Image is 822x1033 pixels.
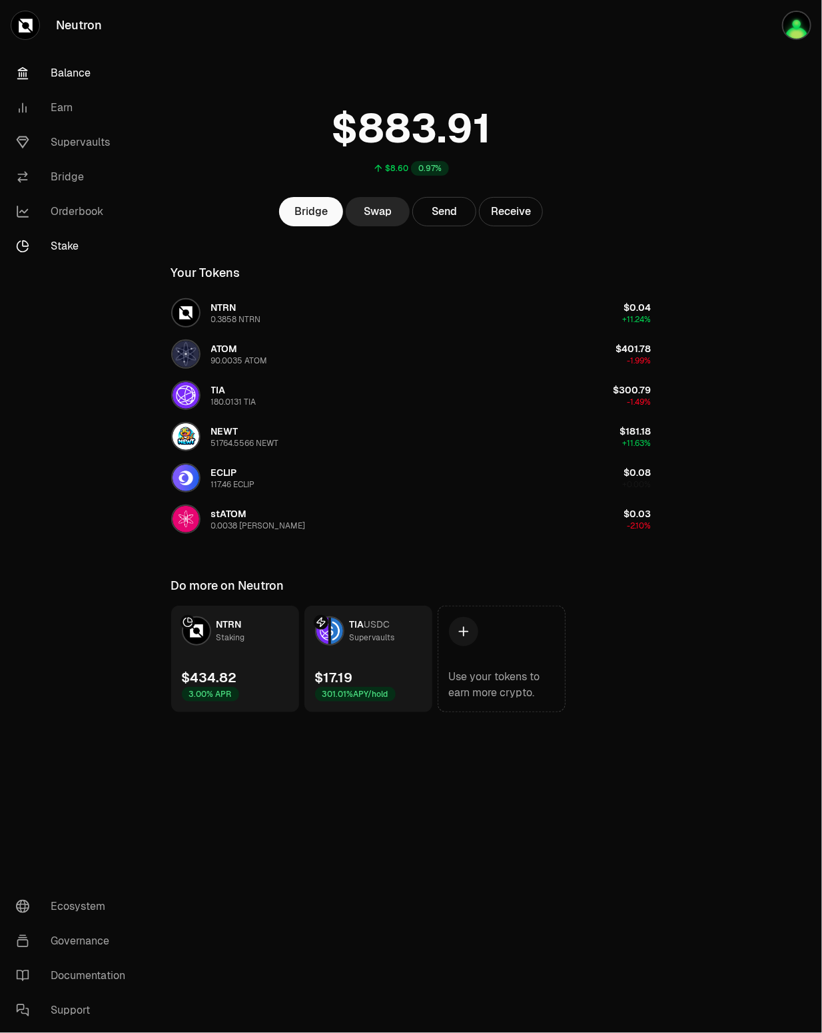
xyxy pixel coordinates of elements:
[211,520,306,531] div: 0.0038 [PERSON_NAME]
[614,384,651,396] span: $300.79
[173,465,199,491] img: ECLIP Logo
[211,314,261,325] div: 0.3858 NTRN
[624,508,651,520] span: $0.03
[623,438,651,449] span: +11.63%
[624,467,651,479] span: $0.08
[216,618,242,630] span: NTRN
[385,163,408,174] div: $8.60
[364,618,390,630] span: USDC
[211,425,238,437] span: NEWT
[350,618,364,630] span: TIA
[211,397,256,407] div: 180.0131 TIA
[211,479,255,490] div: 117.46 ECLIP
[627,397,651,407] span: -1.49%
[211,438,279,449] div: 51764.5566 NEWT
[412,197,476,226] button: Send
[5,924,144,958] a: Governance
[782,11,811,40] img: Keplr primary wallet
[211,467,237,479] span: ECLIP
[331,618,343,644] img: USDC Logo
[304,606,432,712] a: TIA LogoUSDC LogoTIAUSDCSupervaults$17.19301.01%APY/hold
[211,508,247,520] span: stATOM
[5,993,144,1028] a: Support
[5,56,144,91] a: Balance
[183,618,210,644] img: NTRN Logo
[623,314,651,325] span: +11.24%
[216,631,245,644] div: Staking
[620,425,651,437] span: $181.18
[173,423,199,450] img: NEWT Logo
[5,160,144,194] a: Bridge
[279,197,343,226] a: Bridge
[211,343,238,355] span: ATOM
[173,506,199,532] img: stATOM Logo
[171,264,240,282] div: Your Tokens
[163,458,659,498] button: ECLIP LogoECLIP117.46 ECLIP$0.08+0.00%
[163,334,659,374] button: ATOM LogoATOM90.0035 ATOM$401.78-1.99%
[163,417,659,457] button: NEWT LogoNEWT51764.5566 NEWT$181.18+11.63%
[5,194,144,229] a: Orderbook
[316,618,328,644] img: TIA Logo
[182,687,239,702] div: 3.00% APR
[624,302,651,313] span: $0.04
[211,384,226,396] span: TIA
[479,197,543,226] button: Receive
[173,300,199,326] img: NTRN Logo
[171,606,299,712] a: NTRN LogoNTRNStaking$434.823.00% APR
[163,293,659,333] button: NTRN LogoNTRN0.3858 NTRN$0.04+11.24%
[627,520,651,531] span: -2.10%
[315,687,396,702] div: 301.01% APY/hold
[5,229,144,264] a: Stake
[616,343,651,355] span: $401.78
[171,576,284,595] div: Do more on Neutron
[438,606,566,712] a: Use your tokens to earn more crypto.
[163,499,659,539] button: stATOM LogostATOM0.0038 [PERSON_NAME]$0.03-2.10%
[623,479,651,490] span: +0.00%
[211,355,268,366] div: 90.0035 ATOM
[5,91,144,125] a: Earn
[5,889,144,924] a: Ecosystem
[346,197,410,226] a: Swap
[5,125,144,160] a: Supervaults
[173,341,199,367] img: ATOM Logo
[173,382,199,409] img: TIA Logo
[627,355,651,366] span: -1.99%
[449,669,554,701] div: Use your tokens to earn more crypto.
[411,161,449,176] div: 0.97%
[163,375,659,415] button: TIA LogoTIA180.0131 TIA$300.79-1.49%
[5,958,144,993] a: Documentation
[211,302,236,313] span: NTRN
[182,668,237,687] div: $434.82
[350,631,395,644] div: Supervaults
[315,668,353,687] div: $17.19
